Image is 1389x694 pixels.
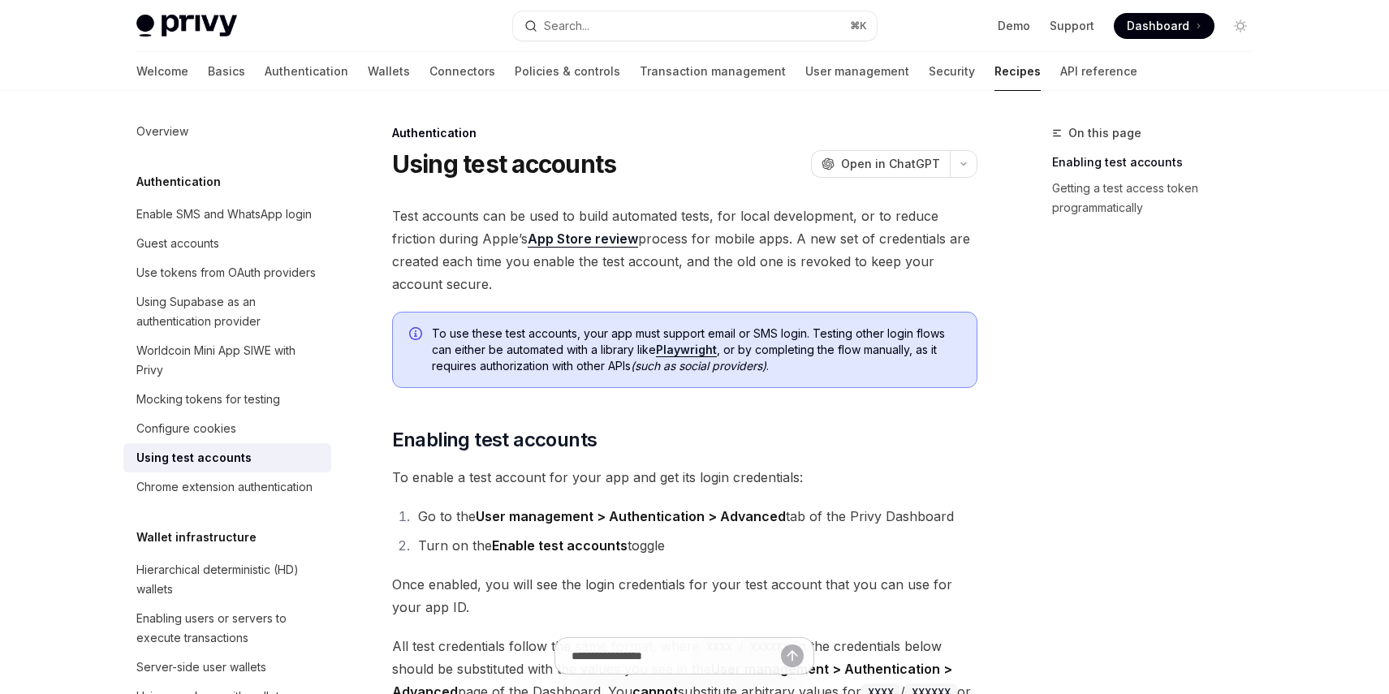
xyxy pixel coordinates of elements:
[392,149,617,179] h1: Using test accounts
[123,653,331,682] a: Server-side user wallets
[208,52,245,91] a: Basics
[136,657,266,677] div: Server-side user wallets
[1068,123,1141,143] span: On this page
[136,263,316,282] div: Use tokens from OAuth providers
[123,443,331,472] a: Using test accounts
[123,414,331,443] a: Configure cookies
[136,122,188,141] div: Overview
[265,52,348,91] a: Authentication
[781,644,804,667] button: Send message
[123,229,331,258] a: Guest accounts
[998,18,1030,34] a: Demo
[805,52,909,91] a: User management
[136,172,221,192] h5: Authentication
[392,466,977,489] span: To enable a test account for your app and get its login credentials:
[476,508,786,524] strong: User management > Authentication > Advanced
[413,534,977,557] li: Turn on the toggle
[811,150,950,178] button: Open in ChatGPT
[123,200,331,229] a: Enable SMS and WhatsApp login
[136,477,313,497] div: Chrome extension authentication
[123,472,331,502] a: Chrome extension authentication
[1052,175,1266,221] a: Getting a test access token programmatically
[515,52,620,91] a: Policies & controls
[136,234,219,253] div: Guest accounts
[123,604,331,653] a: Enabling users or servers to execute transactions
[392,125,977,141] div: Authentication
[656,343,717,357] a: Playwright
[1050,18,1094,34] a: Support
[136,528,257,547] h5: Wallet infrastructure
[528,231,638,248] a: App Store review
[640,52,786,91] a: Transaction management
[136,52,188,91] a: Welcome
[1227,13,1253,39] button: Toggle dark mode
[841,156,940,172] span: Open in ChatGPT
[123,287,331,336] a: Using Supabase as an authentication provider
[994,52,1041,91] a: Recipes
[409,327,425,343] svg: Info
[136,390,280,409] div: Mocking tokens for testing
[1060,52,1137,91] a: API reference
[136,448,252,468] div: Using test accounts
[513,11,877,41] button: Search...⌘K
[123,385,331,414] a: Mocking tokens for testing
[413,505,977,528] li: Go to the tab of the Privy Dashboard
[392,573,977,619] span: Once enabled, you will see the login credentials for your test account that you can use for your ...
[1114,13,1214,39] a: Dashboard
[136,292,321,331] div: Using Supabase as an authentication provider
[123,117,331,146] a: Overview
[850,19,867,32] span: ⌘ K
[429,52,495,91] a: Connectors
[1052,149,1266,175] a: Enabling test accounts
[136,560,321,599] div: Hierarchical deterministic (HD) wallets
[544,16,589,36] div: Search...
[392,205,977,295] span: Test accounts can be used to build automated tests, for local development, or to reduce friction ...
[929,52,975,91] a: Security
[123,336,331,385] a: Worldcoin Mini App SIWE with Privy
[136,15,237,37] img: light logo
[136,341,321,380] div: Worldcoin Mini App SIWE with Privy
[136,419,236,438] div: Configure cookies
[123,555,331,604] a: Hierarchical deterministic (HD) wallets
[631,359,766,373] em: (such as social providers)
[1127,18,1189,34] span: Dashboard
[136,205,312,224] div: Enable SMS and WhatsApp login
[123,258,331,287] a: Use tokens from OAuth providers
[392,427,597,453] span: Enabling test accounts
[368,52,410,91] a: Wallets
[136,609,321,648] div: Enabling users or servers to execute transactions
[492,537,628,554] strong: Enable test accounts
[432,325,960,374] span: To use these test accounts, your app must support email or SMS login. Testing other login flows c...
